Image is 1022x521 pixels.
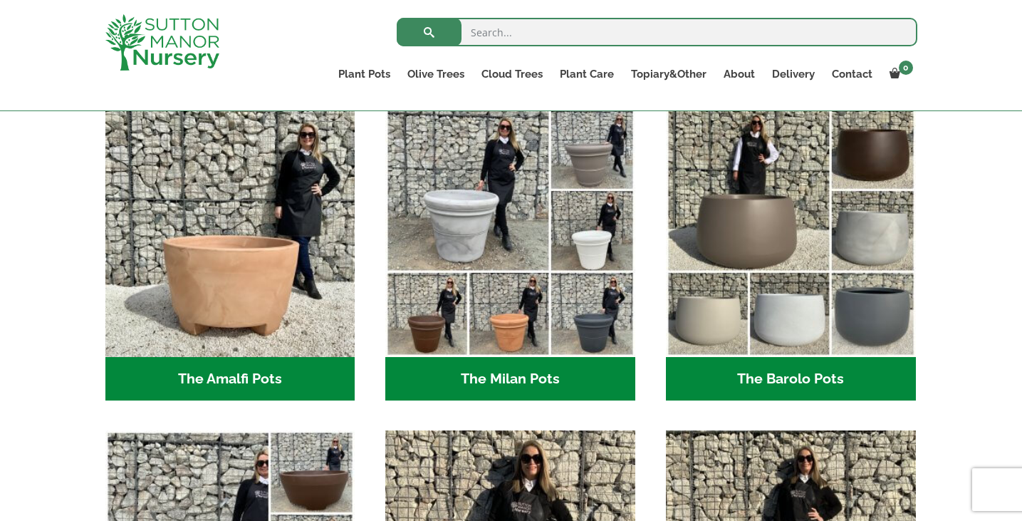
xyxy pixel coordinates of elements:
[399,64,473,84] a: Olive Trees
[397,18,917,46] input: Search...
[105,357,355,401] h2: The Amalfi Pots
[105,14,219,71] img: logo
[823,64,881,84] a: Contact
[666,357,916,401] h2: The Barolo Pots
[385,107,635,401] a: Visit product category The Milan Pots
[666,107,916,357] img: The Barolo Pots
[715,64,763,84] a: About
[899,61,913,75] span: 0
[385,107,635,357] img: The Milan Pots
[763,64,823,84] a: Delivery
[385,357,635,401] h2: The Milan Pots
[473,64,551,84] a: Cloud Trees
[330,64,399,84] a: Plant Pots
[105,107,355,401] a: Visit product category The Amalfi Pots
[105,107,355,357] img: The Amalfi Pots
[881,64,917,84] a: 0
[666,107,916,401] a: Visit product category The Barolo Pots
[622,64,715,84] a: Topiary&Other
[551,64,622,84] a: Plant Care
